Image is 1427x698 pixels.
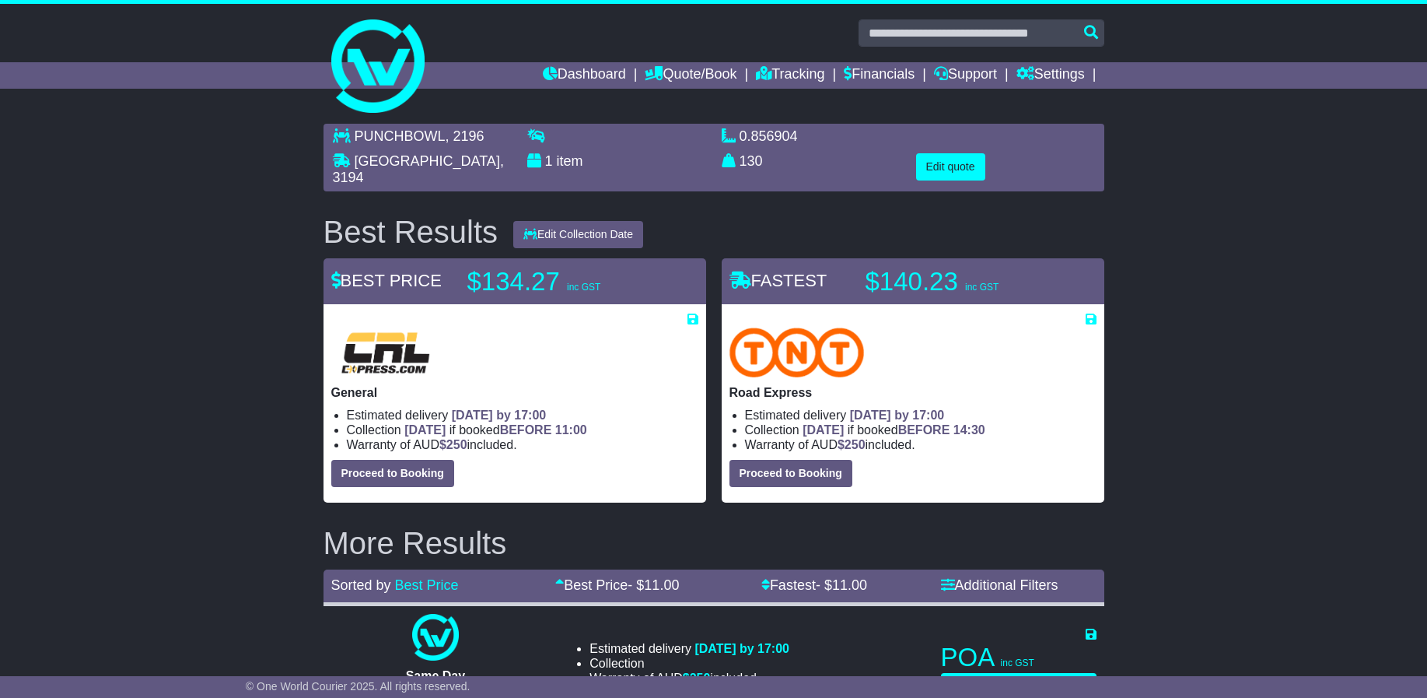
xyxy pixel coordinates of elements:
a: Additional Filters [941,577,1058,593]
li: Estimated delivery [347,408,698,423]
span: 11.00 [832,577,867,593]
span: [GEOGRAPHIC_DATA] [355,153,500,169]
span: $ [439,438,467,451]
span: [DATE] by 17:00 [452,409,547,422]
img: One World Courier: Same Day Nationwide(quotes take 0.5-1 hour) [412,614,459,661]
li: Collection [589,656,789,671]
span: $ [683,672,711,685]
li: Warranty of AUD included. [589,671,789,686]
span: inc GST [567,282,600,293]
button: Edit quote [916,153,985,181]
a: Financials [844,62,915,89]
li: Warranty of AUD included. [745,437,1096,452]
span: 11:00 [555,423,587,437]
span: [DATE] by 17:00 [850,409,945,422]
img: CRL: General [331,328,440,377]
span: 250 [446,438,467,451]
span: inc GST [965,282,999,293]
li: Warranty of AUD included. [347,437,698,452]
span: Sorted by [331,577,391,593]
span: inc GST [1001,658,1034,668]
a: Settings [1016,62,1085,89]
span: 11.00 [644,577,679,593]
a: Quote/Book [645,62,736,89]
span: if booked [404,423,586,437]
span: , 2196 [446,128,484,144]
span: 14:30 [953,423,985,437]
span: , 3194 [333,153,504,186]
a: Tracking [756,62,824,89]
img: TNT Domestic: Road Express [729,328,865,377]
span: 130 [740,153,763,169]
button: Edit Collection Date [513,221,643,248]
span: [DATE] [404,423,446,437]
span: 250 [690,672,711,685]
h2: More Results [324,526,1104,560]
span: [DATE] [803,423,844,437]
span: 0.856904 [740,128,798,144]
span: $ [838,438,866,451]
a: Support [934,62,997,89]
span: © One World Courier 2025. All rights reserved. [246,680,470,693]
a: Fastest- $11.00 [761,577,867,593]
span: - $ [816,577,867,593]
span: BEST PRICE [331,271,442,290]
li: Estimated delivery [589,641,789,656]
span: PUNCHBOWL [355,128,446,144]
a: Dashboard [543,62,626,89]
span: 250 [845,438,866,451]
span: 1 [545,153,553,169]
li: Collection [745,423,1096,437]
p: $134.27 [467,266,662,297]
span: if booked [803,423,985,437]
p: Road Express [729,385,1096,400]
div: Best Results [316,215,506,249]
span: - $ [628,577,679,593]
p: $140.23 [866,266,1060,297]
button: Proceed to Booking [729,460,852,487]
span: BEFORE [898,423,950,437]
li: Collection [347,423,698,437]
span: item [557,153,583,169]
span: BEFORE [500,423,552,437]
span: FASTEST [729,271,827,290]
a: Best Price [395,577,459,593]
p: POA [941,642,1096,673]
li: Estimated delivery [745,408,1096,423]
span: [DATE] by 17:00 [694,642,789,655]
p: General [331,385,698,400]
button: Proceed to Booking [331,460,454,487]
a: Best Price- $11.00 [555,577,679,593]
